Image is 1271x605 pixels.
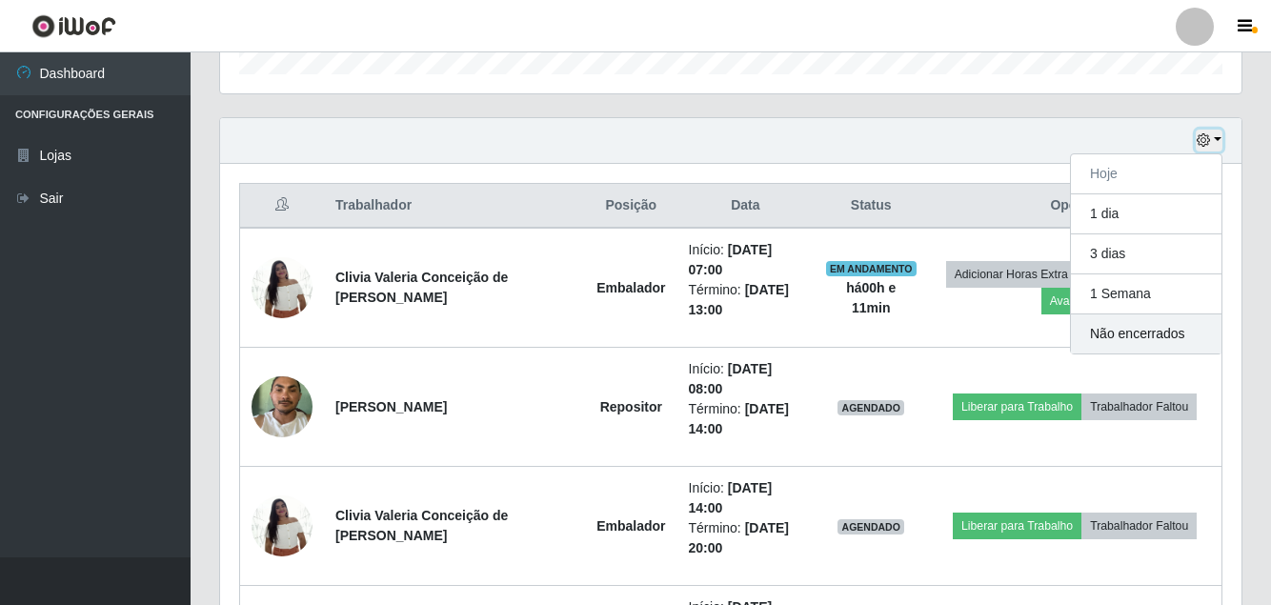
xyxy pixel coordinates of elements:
[585,184,676,229] th: Posição
[826,261,917,276] span: EM ANDAMENTO
[689,280,803,320] li: Término:
[1071,314,1221,353] button: Não encerrados
[252,366,313,447] img: 1737051124467.jpeg
[689,518,803,558] li: Término:
[689,399,803,439] li: Término:
[1071,234,1221,274] button: 3 dias
[689,478,803,518] li: Início:
[946,261,1077,288] button: Adicionar Horas Extra
[31,14,116,38] img: CoreUI Logo
[596,518,665,534] strong: Embalador
[846,280,896,315] strong: há 00 h e 11 min
[252,247,313,328] img: 1667645848902.jpeg
[1041,288,1109,314] button: Avaliação
[953,513,1081,539] button: Liberar para Trabalho
[837,400,904,415] span: AGENDADO
[1071,274,1221,314] button: 1 Semana
[1081,393,1197,420] button: Trabalhador Faltou
[689,480,773,515] time: [DATE] 14:00
[1081,513,1197,539] button: Trabalhador Faltou
[596,280,665,295] strong: Embalador
[689,240,803,280] li: Início:
[600,399,662,414] strong: Repositor
[335,508,508,543] strong: Clivia Valeria Conceição de [PERSON_NAME]
[814,184,928,229] th: Status
[324,184,585,229] th: Trabalhador
[335,270,508,305] strong: Clivia Valeria Conceição de [PERSON_NAME]
[837,519,904,534] span: AGENDADO
[953,393,1081,420] button: Liberar para Trabalho
[928,184,1221,229] th: Opções
[1071,194,1221,234] button: 1 dia
[252,485,313,566] img: 1667645848902.jpeg
[689,359,803,399] li: Início:
[335,399,447,414] strong: [PERSON_NAME]
[689,361,773,396] time: [DATE] 08:00
[677,184,815,229] th: Data
[1071,154,1221,194] button: Hoje
[689,242,773,277] time: [DATE] 07:00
